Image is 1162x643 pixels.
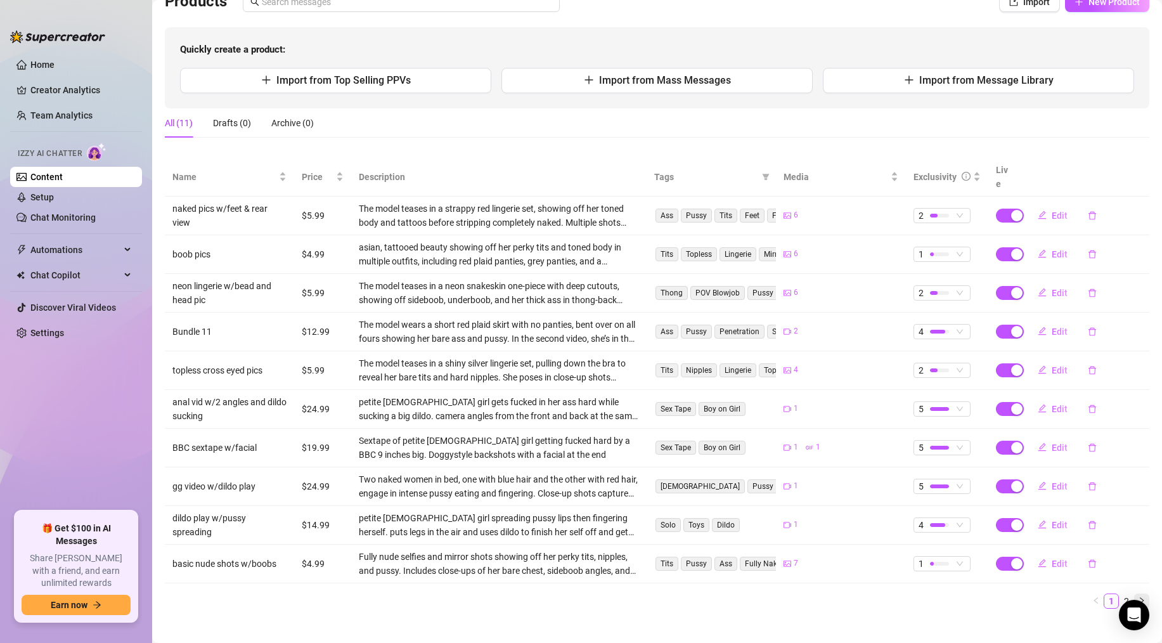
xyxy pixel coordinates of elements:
[655,402,696,416] span: Sex Tape
[1078,205,1107,226] button: delete
[823,68,1134,93] button: Import from Message Library
[655,286,688,300] span: Thong
[30,328,64,338] a: Settings
[699,402,746,416] span: Boy on Girl
[1078,283,1107,303] button: delete
[794,480,798,492] span: 1
[1038,481,1047,490] span: edit
[683,518,709,532] span: Toys
[359,279,639,307] div: The model teases in a neon snakeskin one-piece with deep cutouts, showing off sideboob, underboob...
[294,274,351,313] td: $5.99
[180,68,491,93] button: Import from Top Selling PPVs
[30,60,55,70] a: Home
[1052,443,1068,453] span: Edit
[165,313,294,351] td: Bundle 11
[30,212,96,223] a: Chat Monitoring
[1078,360,1107,380] button: delete
[351,158,647,197] th: Description
[919,441,924,455] span: 5
[294,506,351,545] td: $14.99
[22,552,131,590] span: Share [PERSON_NAME] with a friend, and earn unlimited rewards
[165,197,294,235] td: naked pics w/feet & rear view
[87,143,107,161] img: AI Chatter
[51,600,87,610] span: Earn now
[1092,597,1100,604] span: left
[655,518,681,532] span: Solo
[1052,559,1068,569] span: Edit
[784,483,791,490] span: video-camera
[1134,594,1149,609] button: right
[740,557,791,571] span: Fully Naked
[359,550,639,578] div: Fully nude selfies and mirror shots showing off her perky tits, nipples, and pussy. Includes clos...
[740,209,765,223] span: Feet
[1038,327,1047,335] span: edit
[962,172,971,181] span: info-circle
[584,75,594,85] span: plus
[655,209,678,223] span: Ass
[1038,520,1047,529] span: edit
[784,250,791,258] span: picture
[30,110,93,120] a: Team Analytics
[1052,520,1068,530] span: Edit
[1078,399,1107,419] button: delete
[681,209,712,223] span: Pussy
[93,601,101,609] span: arrow-right
[1088,250,1097,259] span: delete
[294,158,351,197] th: Price
[784,289,791,297] span: picture
[1052,288,1068,298] span: Edit
[271,116,314,130] div: Archive (0)
[681,363,717,377] span: Nipples
[647,158,776,197] th: Tags
[759,247,813,261] span: Mirror Selfies
[1088,559,1097,568] span: delete
[294,467,351,506] td: $24.99
[714,209,737,223] span: Tits
[10,30,105,43] img: logo-BBDzfeDw.svg
[1078,438,1107,458] button: delete
[759,167,772,186] span: filter
[1088,521,1097,529] span: delete
[1078,515,1107,535] button: delete
[1104,594,1118,608] a: 1
[784,444,791,451] span: video-camera
[501,68,813,93] button: Import from Mass Messages
[359,511,639,539] div: petite [DEMOGRAPHIC_DATA] girl spreading pussy lips then fingering herself. puts legs in the air ...
[1038,288,1047,297] span: edit
[919,209,924,223] span: 2
[165,545,294,583] td: basic nude shots w/boobs
[784,560,791,568] span: picture
[747,286,778,300] span: Pussy
[794,364,798,376] span: 4
[794,557,798,569] span: 7
[165,116,193,130] div: All (11)
[359,318,639,346] div: The model wears a short red plaid skirt with no panties, bent over on all fours showing her bare ...
[294,313,351,351] td: $12.99
[681,557,712,571] span: Pussy
[1038,211,1047,219] span: edit
[1088,594,1104,609] li: Previous Page
[180,44,285,55] strong: Quickly create a product:
[767,325,792,339] span: Skirt
[359,472,639,500] div: Two naked women in bed, one with blue hair and the other with red hair, engage in intense pussy e...
[1028,399,1078,419] button: Edit
[806,444,813,451] span: gif
[714,325,765,339] span: Penetration
[1119,600,1149,630] div: Open Intercom Messenger
[359,240,639,268] div: asian, tattooed beauty showing off her perky tits and toned body in multiple outfits, including r...
[1078,321,1107,342] button: delete
[1052,249,1068,259] span: Edit
[712,518,740,532] span: Dildo
[794,441,798,453] span: 1
[1052,327,1068,337] span: Edit
[1052,481,1068,491] span: Edit
[1052,365,1068,375] span: Edit
[18,148,82,160] span: Izzy AI Chatter
[294,351,351,390] td: $5.99
[1028,283,1078,303] button: Edit
[276,74,411,86] span: Import from Top Selling PPVs
[681,247,717,261] span: Topless
[1028,321,1078,342] button: Edit
[919,74,1054,86] span: Import from Message Library
[294,235,351,274] td: $4.99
